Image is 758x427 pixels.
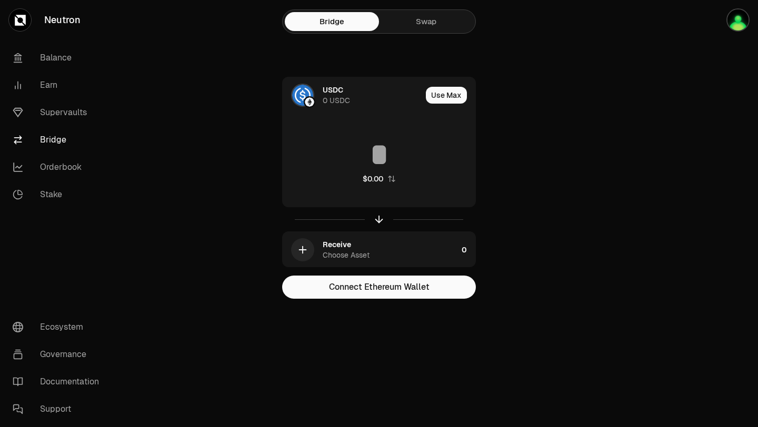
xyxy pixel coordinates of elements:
[283,232,457,268] div: ReceiveChoose Asset
[426,87,467,104] button: Use Max
[379,12,473,31] a: Swap
[363,174,383,184] div: $0.00
[323,95,350,106] div: 0 USDC
[283,232,475,268] button: ReceiveChoose Asset0
[363,174,396,184] button: $0.00
[726,8,750,32] img: Terra
[323,250,370,260] div: Choose Asset
[292,85,313,106] img: USDC Logo
[4,395,114,423] a: Support
[285,12,379,31] a: Bridge
[4,341,114,368] a: Governance
[282,276,476,299] button: Connect Ethereum Wallet
[4,368,114,395] a: Documentation
[4,154,114,181] a: Orderbook
[4,181,114,208] a: Stake
[4,313,114,341] a: Ecosystem
[462,232,475,268] div: 0
[305,97,314,107] img: Ethereum Logo
[283,77,422,113] div: USDC LogoEthereum LogoUSDC0 USDC
[323,85,343,95] div: USDC
[323,239,351,250] div: Receive
[4,44,114,72] a: Balance
[4,72,114,99] a: Earn
[4,99,114,126] a: Supervaults
[4,126,114,154] a: Bridge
